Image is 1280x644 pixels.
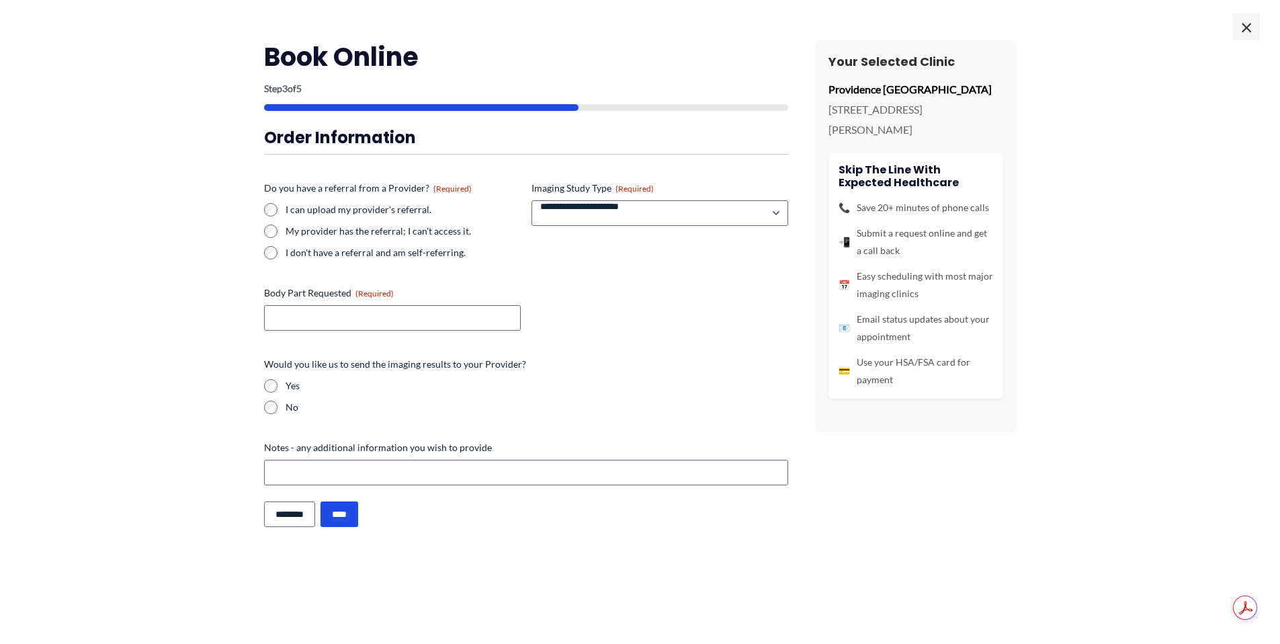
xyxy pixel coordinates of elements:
h2: Book Online [264,40,788,73]
span: (Required) [433,184,472,194]
h3: Your Selected Clinic [828,54,1003,69]
p: [STREET_ADDRESS][PERSON_NAME] [828,99,1003,139]
legend: Do you have a referral from a Provider? [264,182,472,195]
span: 📅 [839,276,850,294]
span: 5 [296,83,302,94]
span: × [1233,13,1260,40]
h3: Order Information [264,127,788,148]
li: Save 20+ minutes of phone calls [839,199,993,216]
p: Step of [264,84,788,93]
label: I don't have a referral and am self-referring. [286,246,521,259]
legend: Would you like us to send the imaging results to your Provider? [264,358,526,371]
li: Email status updates about your appointment [839,311,993,346]
label: Yes [286,379,788,393]
span: 💳 [839,362,850,380]
p: Providence [GEOGRAPHIC_DATA] [828,79,1003,99]
h4: Skip the line with Expected Healthcare [839,163,993,189]
span: 📞 [839,199,850,216]
label: My provider has the referral; I can't access it. [286,225,521,238]
label: No [286,401,788,414]
label: Body Part Requested [264,286,521,300]
label: I can upload my provider's referral. [286,203,521,216]
label: Notes - any additional information you wish to provide [264,441,788,454]
li: Submit a request online and get a call back [839,225,993,259]
span: 3 [282,83,288,94]
span: 📧 [839,319,850,337]
span: (Required) [355,288,394,298]
li: Use your HSA/FSA card for payment [839,354,993,389]
span: 📲 [839,233,850,251]
li: Easy scheduling with most major imaging clinics [839,268,993,303]
span: (Required) [615,184,654,194]
label: Imaging Study Type [531,182,788,195]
